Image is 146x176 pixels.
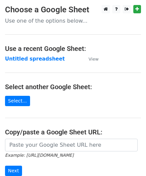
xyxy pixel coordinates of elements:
a: View [82,56,99,62]
h4: Copy/paste a Google Sheet URL: [5,128,141,136]
h3: Choose a Google Sheet [5,5,141,15]
small: Example: [URL][DOMAIN_NAME] [5,153,74,158]
p: Use one of the options below... [5,17,141,24]
input: Paste your Google Sheet URL here [5,139,138,151]
a: Select... [5,96,30,106]
h4: Select another Google Sheet: [5,83,141,91]
input: Next [5,166,22,176]
h4: Use a recent Google Sheet: [5,45,141,53]
small: View [89,57,99,62]
a: Untitled spreadsheet [5,56,65,62]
